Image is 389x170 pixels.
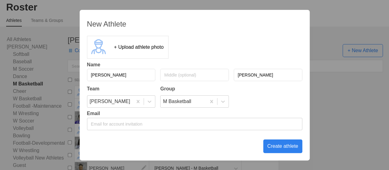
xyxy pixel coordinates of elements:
input: Last [234,69,302,81]
div: + Upload athlete photo [114,44,164,50]
input: First [87,69,156,81]
div: New Athlete [87,20,302,28]
div: Email [87,111,302,116]
div: Team [87,86,156,92]
div: Create athlete [263,139,302,153]
iframe: Chat Widget [358,140,389,170]
input: Email for account invitation [87,118,302,130]
img: avatar [87,36,109,58]
div: Group [160,86,229,92]
input: Middle (optional) [160,69,229,81]
div: M Basketball [163,96,191,107]
div: Name [87,62,302,68]
div: [PERSON_NAME] [90,96,130,107]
